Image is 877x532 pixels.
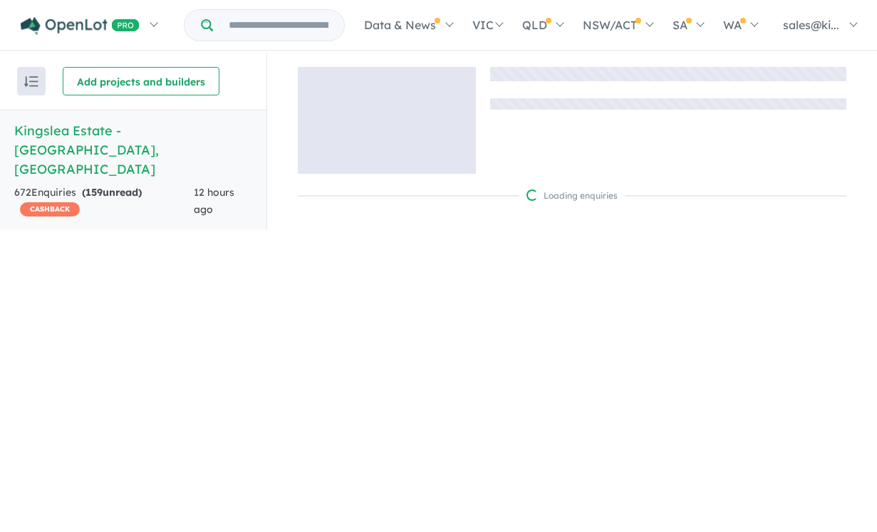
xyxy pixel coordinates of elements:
h5: Kingslea Estate - [GEOGRAPHIC_DATA] , [GEOGRAPHIC_DATA] [14,121,252,179]
span: sales@ki... [783,18,839,32]
div: 672 Enquir ies [14,184,194,219]
strong: ( unread) [82,186,142,199]
img: sort.svg [24,76,38,87]
div: Loading enquiries [526,189,618,203]
input: Try estate name, suburb, builder or developer [216,10,341,41]
button: Add projects and builders [63,67,219,95]
span: 159 [85,186,103,199]
span: CASHBACK [20,202,80,217]
img: Openlot PRO Logo White [21,17,140,35]
span: 12 hours ago [194,186,234,216]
